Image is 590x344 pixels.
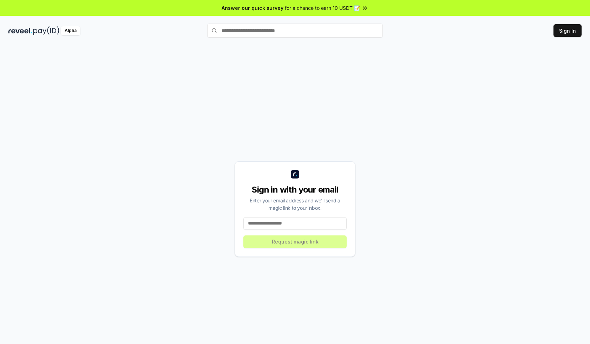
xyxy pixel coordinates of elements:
[553,24,582,37] button: Sign In
[8,26,32,35] img: reveel_dark
[222,4,283,12] span: Answer our quick survey
[61,26,80,35] div: Alpha
[33,26,59,35] img: pay_id
[285,4,360,12] span: for a chance to earn 10 USDT 📝
[243,197,347,212] div: Enter your email address and we’ll send a magic link to your inbox.
[291,170,299,179] img: logo_small
[243,184,347,195] div: Sign in with your email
